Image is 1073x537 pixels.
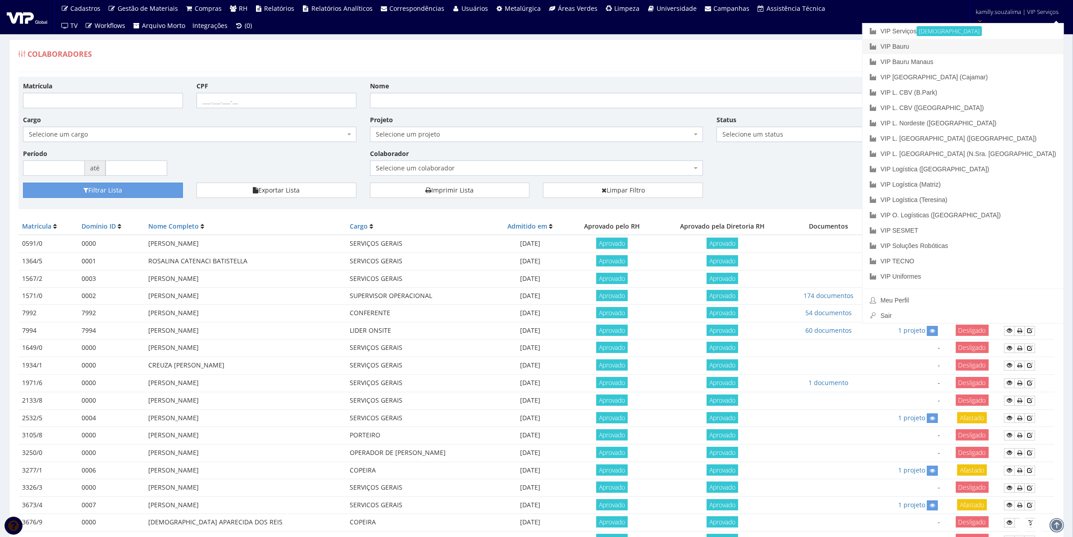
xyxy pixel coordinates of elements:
th: Documentos [788,218,869,235]
span: Aprovado [596,377,628,388]
td: 0000 [78,479,145,497]
span: Limpeza [615,4,640,13]
a: Imprimir Lista [370,183,530,198]
td: 3676/9 [18,514,78,532]
span: Selecione um status [717,127,877,142]
td: 0006 [78,462,145,479]
td: CREUZA [PERSON_NAME] [145,357,346,374]
span: Workflows [95,21,125,30]
span: Aprovado [707,307,738,318]
a: TV [57,17,82,34]
span: Aprovado [707,464,738,476]
td: SERVIÇOS GERAIS [346,392,493,409]
a: Nome Completo [148,222,199,230]
td: SERVIÇOS GERAIS [346,357,493,374]
span: Áreas Verdes [558,4,598,13]
td: - [869,427,944,444]
td: SERVICOS GERAIS [346,496,493,514]
td: 0007 [78,496,145,514]
td: [DATE] [493,392,567,409]
td: 0001 [78,253,145,270]
span: Desligado [956,429,989,441]
a: VIP Logística ([GEOGRAPHIC_DATA]) [863,161,1064,177]
a: 60 documentos [805,326,852,335]
td: [PERSON_NAME] [145,479,346,497]
a: VIP L. [GEOGRAPHIC_DATA] (N.Sra. [GEOGRAPHIC_DATA]) [863,146,1064,161]
span: Selecione um projeto [370,127,703,142]
label: Nome [370,82,389,91]
td: SERVICOS GERAIS [346,253,493,270]
td: - [869,357,944,374]
td: [DATE] [493,374,567,392]
td: 3250/0 [18,444,78,462]
a: Sair [863,308,1064,323]
span: Selecione um colaborador [376,164,692,173]
span: Desligado [956,516,989,528]
span: Aprovado [707,377,738,388]
a: Domínio ID [82,222,116,230]
td: [PERSON_NAME] [145,340,346,357]
a: 1 projeto [898,500,925,509]
span: Aprovado [596,290,628,301]
span: Selecione um cargo [23,127,356,142]
td: 0000 [78,392,145,409]
span: Desligado [956,447,989,458]
a: VIP SESMET [863,223,1064,238]
td: 0000 [78,427,145,444]
label: Colaborador [370,149,409,158]
a: 1 projeto [898,326,925,335]
span: RH [239,4,247,13]
span: Aprovado [596,429,628,441]
span: Selecione um colaborador [370,161,703,176]
span: Aprovado [707,395,738,406]
span: Usuários [461,4,488,13]
a: 1 documento [808,378,848,387]
td: 1934/1 [18,357,78,374]
td: [DATE] [493,270,567,287]
span: Aprovado [596,464,628,476]
td: COPEIRA [346,462,493,479]
td: 1971/6 [18,374,78,392]
td: SUPERVISOR OPERACIONAL [346,287,493,304]
a: Arquivo Morto [129,17,189,34]
td: [DATE] [493,305,567,322]
td: SERVICOS GERAIS [346,270,493,287]
a: 54 documentos [805,308,852,317]
a: Integrações [189,17,232,34]
td: LIDER ONSITE [346,322,493,339]
td: - [869,392,944,409]
span: Aprovado [707,238,738,249]
td: 2133/8 [18,392,78,409]
td: 0591/0 [18,235,78,252]
td: PORTEIRO [346,427,493,444]
th: Aprovado pelo RH [567,218,657,235]
span: Aprovado [707,516,738,528]
span: Aprovado [596,238,628,249]
td: - [869,374,944,392]
a: VIP TECNO [863,253,1064,269]
td: 0000 [78,235,145,252]
span: Aprovado [707,429,738,441]
label: Status [717,115,736,124]
td: [DATE] [493,444,567,462]
a: (0) [232,17,256,34]
td: [DATE] [493,357,567,374]
td: SERVIÇOS GERAIS [346,374,493,392]
span: Gestão de Materiais [118,4,178,13]
a: Limpar Filtro [543,183,703,198]
td: 7994 [78,322,145,339]
a: Admitido em [507,222,547,230]
span: Desligado [956,325,989,336]
label: Cargo [23,115,41,124]
span: Afastado [957,464,987,476]
td: [DATE] [493,322,567,339]
td: 7994 [18,322,78,339]
a: VIP Logística (Teresina) [863,192,1064,207]
td: ROSALINA CATENACI BATISTELLA [145,253,346,270]
a: VIP Bauru [863,39,1064,54]
a: VIP L. CBV (B.Park) [863,85,1064,100]
button: Filtrar Lista [23,183,183,198]
td: 7992 [18,305,78,322]
td: 0000 [78,374,145,392]
a: VIP [GEOGRAPHIC_DATA] (Cajamar) [863,69,1064,85]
